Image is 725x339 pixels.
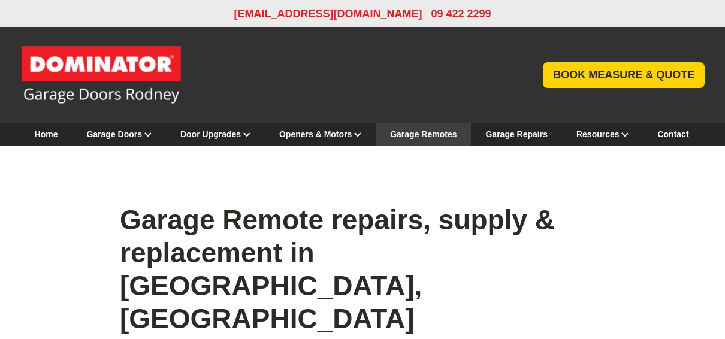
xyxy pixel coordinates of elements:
a: BOOK MEASURE & QUOTE [543,62,705,88]
a: Home [35,129,58,139]
a: Garage Doors [86,129,151,139]
a: Resources [576,129,629,139]
span: 09 422 2299 [431,8,491,20]
a: [EMAIL_ADDRESS][DOMAIN_NAME] [234,8,422,20]
a: Contact [657,129,688,139]
a: Openers & Motors [279,129,361,139]
a: Door Upgrades [180,129,250,139]
a: Garage Repairs [485,129,548,139]
a: Garage Door and Secure Access Solutions homepage [20,45,519,105]
a: Garage Remotes [390,129,457,139]
h1: Garage Remote repairs, supply & replacement in [GEOGRAPHIC_DATA], [GEOGRAPHIC_DATA] [120,204,605,336]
